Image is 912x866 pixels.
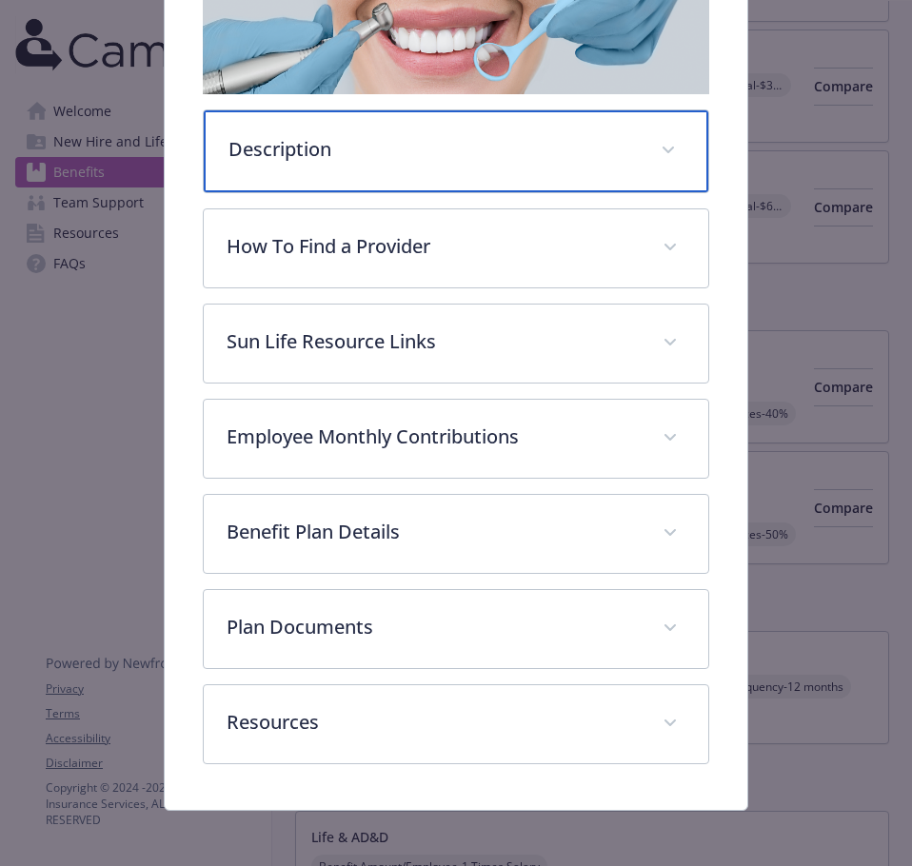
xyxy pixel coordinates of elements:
[204,400,707,478] div: Employee Monthly Contributions
[227,708,639,737] p: Resources
[227,423,639,451] p: Employee Monthly Contributions
[204,590,707,668] div: Plan Documents
[227,232,639,261] p: How To Find a Provider
[227,518,639,546] p: Benefit Plan Details
[227,327,639,356] p: Sun Life Resource Links
[228,135,637,164] p: Description
[204,685,707,763] div: Resources
[204,110,707,192] div: Description
[204,495,707,573] div: Benefit Plan Details
[204,305,707,383] div: Sun Life Resource Links
[204,209,707,287] div: How To Find a Provider
[227,613,639,641] p: Plan Documents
